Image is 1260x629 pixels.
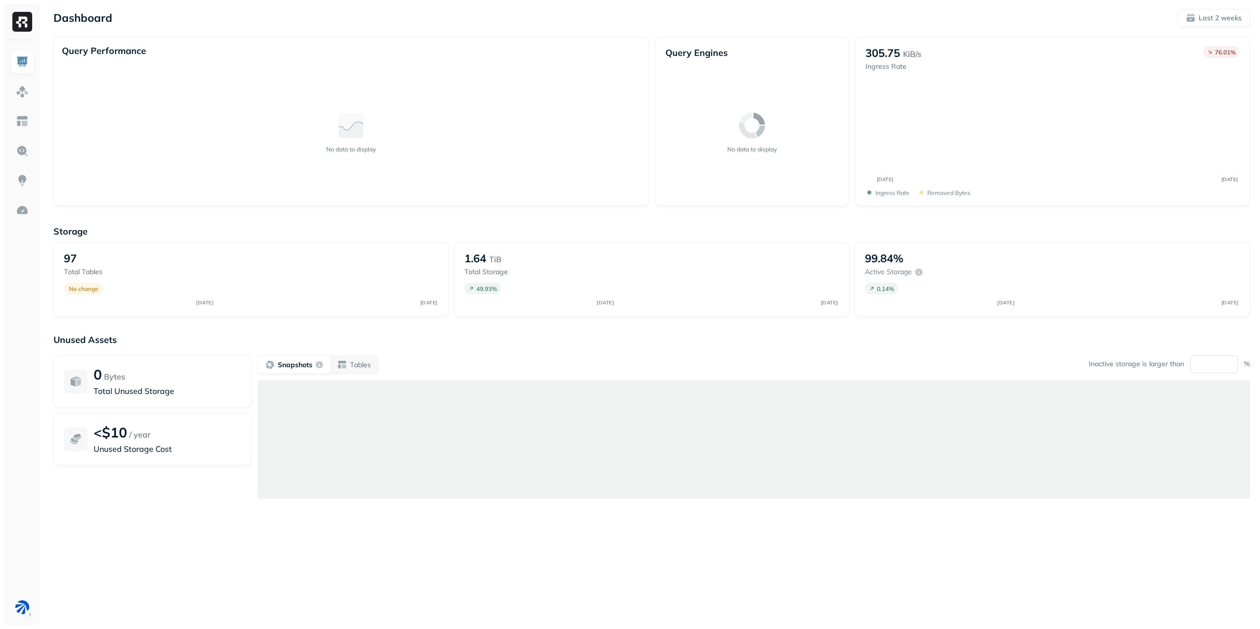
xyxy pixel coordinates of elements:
[1215,48,1236,56] p: 76.01 %
[53,334,1250,345] p: Unused Assets
[94,424,127,441] p: <$10
[865,62,921,71] p: Ingress Rate
[69,285,99,292] p: No change
[53,226,1250,237] p: Storage
[865,46,900,60] p: 305.75
[865,251,904,265] p: 99.84%
[53,11,112,25] p: Dashboard
[727,145,777,153] p: No data to display
[129,429,151,440] p: / year
[326,145,376,153] p: No data to display
[489,253,502,265] p: TiB
[464,267,596,277] p: Total storage
[1089,359,1184,369] p: Inactive storage is larger than
[94,443,241,455] p: Unused Storage Cost
[597,299,614,305] tspan: [DATE]
[196,299,213,305] tspan: [DATE]
[16,55,29,68] img: Dashboard
[821,299,838,305] tspan: [DATE]
[1221,299,1239,305] tspan: [DATE]
[665,47,839,58] p: Query Engines
[12,12,32,32] img: Ryft
[865,267,912,277] p: Active storage
[278,360,312,370] p: Snapshots
[464,251,486,265] p: 1.64
[997,299,1014,305] tspan: [DATE]
[104,371,125,383] p: Bytes
[1177,9,1250,27] button: Last 2 weeks
[1221,176,1238,182] tspan: [DATE]
[16,85,29,98] img: Assets
[1244,359,1250,369] p: %
[16,115,29,128] img: Asset Explorer
[94,366,102,383] p: 0
[64,267,195,277] p: Total tables
[16,145,29,157] img: Query Explorer
[1199,13,1242,23] p: Last 2 weeks
[420,299,438,305] tspan: [DATE]
[877,285,894,292] p: 0.14 %
[903,48,921,60] p: KiB/s
[875,189,909,196] p: Ingress Rate
[62,45,146,56] p: Query Performance
[15,600,29,614] img: BAM
[350,360,371,370] p: Tables
[877,176,894,182] tspan: [DATE]
[94,385,241,397] p: Total Unused Storage
[16,204,29,217] img: Optimization
[476,285,497,292] p: 49.93 %
[16,174,29,187] img: Insights
[927,189,970,196] p: Removed bytes
[64,251,77,265] p: 97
